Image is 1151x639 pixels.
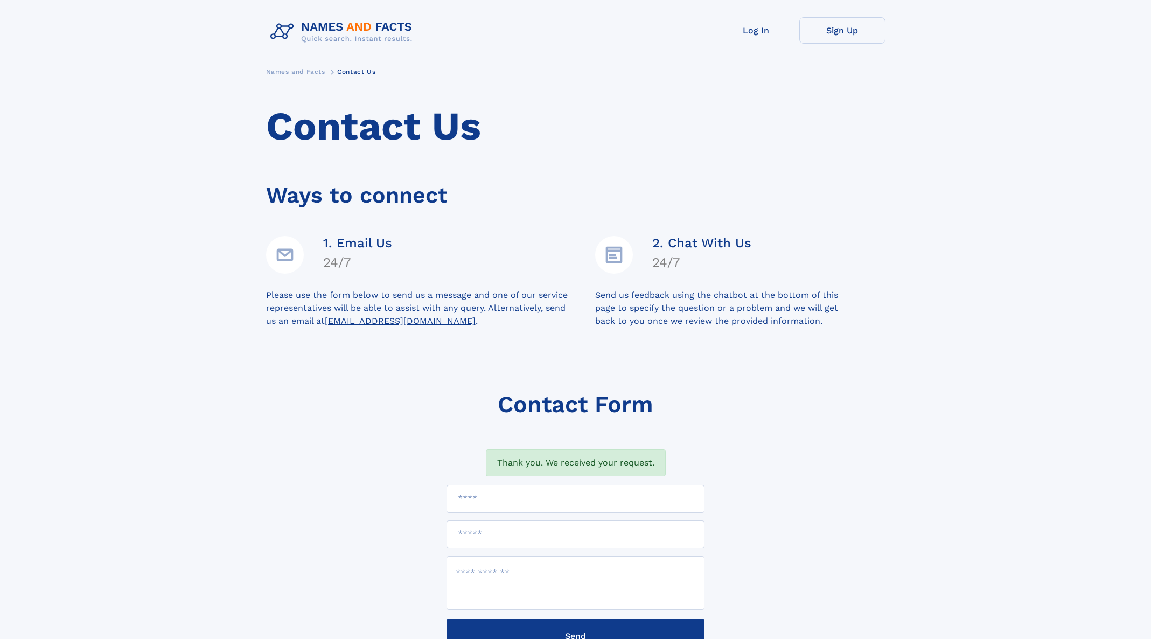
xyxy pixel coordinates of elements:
h4: 2. Chat With Us [652,235,751,251]
div: Please use the form below to send us a message and one of our service representatives will be abl... [266,289,595,328]
img: Email Address Icon [266,236,304,274]
h4: 1. Email Us [323,235,392,251]
div: Ways to connect [266,168,885,212]
div: Send us feedback using the chatbot at the bottom of this page to specify the question or a proble... [595,289,885,328]
a: Names and Facts [266,65,325,78]
div: Thank you. We received your request. [486,449,666,476]
img: Details Icon [595,236,633,274]
a: Log In [713,17,799,44]
img: Logo Names and Facts [266,17,421,46]
h4: 24/7 [652,255,751,270]
h1: Contact Us [266,104,885,149]
a: [EMAIL_ADDRESS][DOMAIN_NAME] [325,316,476,326]
a: Sign Up [799,17,885,44]
h4: 24/7 [323,255,392,270]
h1: Contact Form [498,391,653,418]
